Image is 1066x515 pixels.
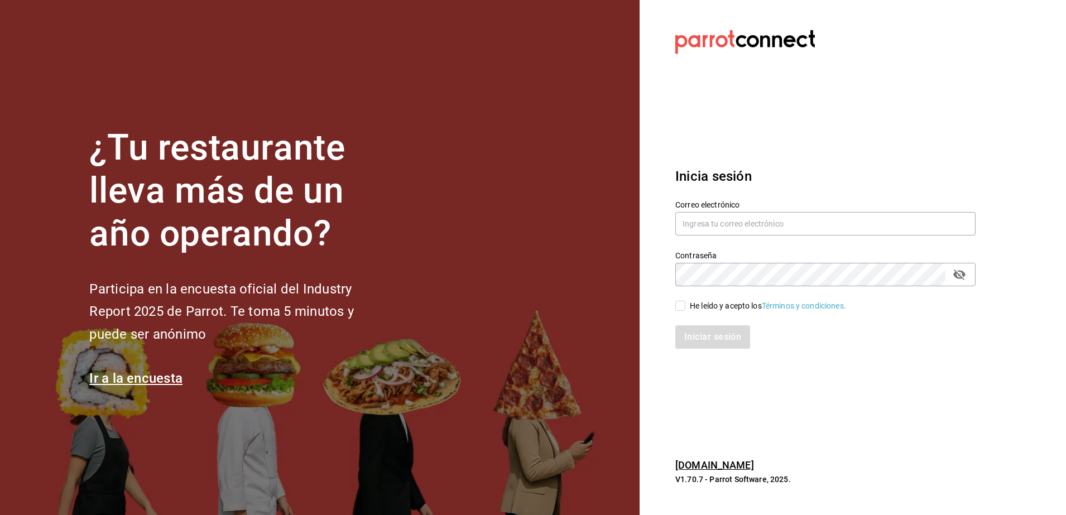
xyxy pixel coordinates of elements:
h2: Participa en la encuesta oficial del Industry Report 2025 de Parrot. Te toma 5 minutos y puede se... [89,278,391,346]
h1: ¿Tu restaurante lleva más de un año operando? [89,127,391,255]
a: Ir a la encuesta [89,370,183,386]
button: passwordField [950,265,969,284]
div: He leído y acepto los [690,300,846,312]
p: V1.70.7 - Parrot Software, 2025. [675,474,976,485]
label: Correo electrónico [675,201,976,209]
h3: Inicia sesión [675,166,976,186]
label: Contraseña [675,252,976,259]
a: Términos y condiciones. [762,301,846,310]
a: [DOMAIN_NAME] [675,459,754,471]
input: Ingresa tu correo electrónico [675,212,976,235]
